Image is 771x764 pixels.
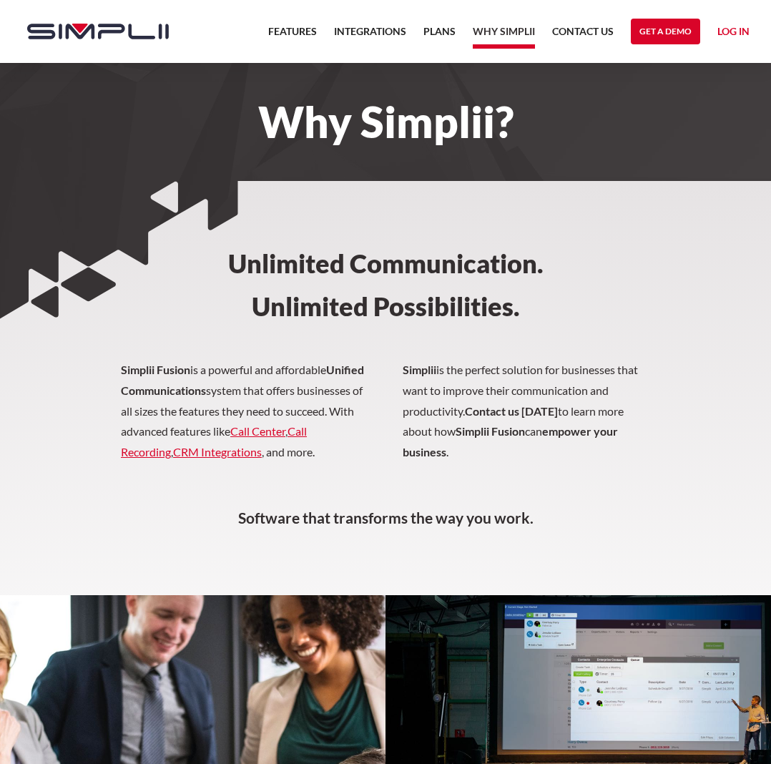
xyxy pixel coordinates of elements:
a: Integrations [334,23,406,49]
a: Contact US [552,23,614,49]
strong: Unified Communications [121,363,364,397]
strong: Contact us [DATE] [465,404,558,418]
p: is a powerful and affordable system that offers businesses of all sizes the features they need to... [121,360,650,484]
strong: Simplii Fusion [456,424,525,438]
a: Log in [717,23,750,44]
h1: Why Simplii? [13,106,758,137]
a: Call Center [230,424,285,438]
a: CRM Integrations [173,445,262,459]
strong: Software that transforms the way you work. [238,509,534,527]
a: Get a Demo [631,19,700,44]
a: Features [268,23,317,49]
strong: Simplii Fusion [121,363,190,376]
a: Why Simplii [473,23,535,49]
strong: Simplii [403,363,436,376]
a: Plans [423,23,456,49]
img: Simplii [27,24,169,39]
h3: Unlimited Communication. ‍ Unlimited Possibilities. [180,181,590,360]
